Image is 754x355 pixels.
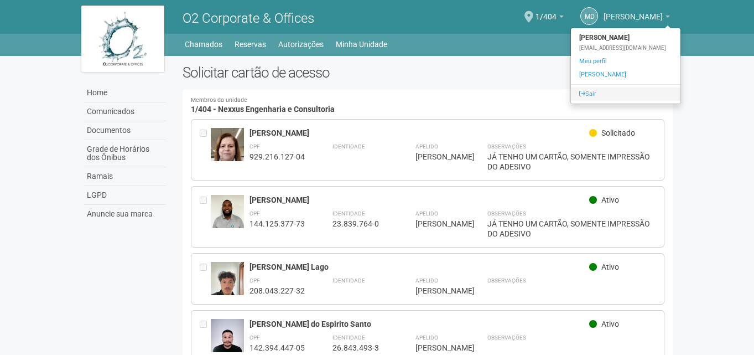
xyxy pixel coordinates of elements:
[571,68,680,81] a: [PERSON_NAME]
[249,335,260,341] strong: CPF
[571,31,680,44] strong: [PERSON_NAME]
[84,167,166,186] a: Ramais
[249,219,305,229] div: 144.125.377-73
[332,343,388,353] div: 26.843.493-3
[84,205,166,223] a: Anuncie sua marca
[571,44,680,52] div: [EMAIL_ADDRESS][DOMAIN_NAME]
[84,84,166,102] a: Home
[249,343,305,353] div: 142.394.447-05
[235,37,266,52] a: Reservas
[332,210,365,217] strong: Identidade
[601,128,635,137] span: Solicitado
[535,2,557,21] span: 1/404
[211,195,244,239] img: user.jpg
[604,2,663,21] span: Michele de Carvalho
[249,286,305,296] div: 208.043.227-32
[415,277,438,284] strong: Apelido
[185,37,222,52] a: Chamados
[200,195,211,239] div: Entre em contato com a Aministração para solicitar o cancelamento ou 2a via
[535,14,564,23] a: 1/404
[84,140,166,167] a: Grade de Horários dos Ônibus
[336,37,387,52] a: Minha Unidade
[487,152,656,172] div: JÁ TENHO UM CARTÃO, SOMENTE IMPRESSÃO DO ADESIVO
[249,128,590,138] div: [PERSON_NAME]
[84,102,166,121] a: Comunicados
[211,128,244,174] img: user.jpg
[84,186,166,205] a: LGPD
[200,319,211,353] div: Entre em contato com a Aministração para solicitar o cancelamento ou 2a via
[249,195,590,205] div: [PERSON_NAME]
[415,286,460,296] div: [PERSON_NAME]
[332,335,365,341] strong: Identidade
[487,219,656,239] div: JÁ TENHO UM CARTÃO, SOMENTE IMPRESSÃO DO ADESIVO
[580,7,598,25] a: Md
[332,143,365,150] strong: Identidade
[415,335,438,341] strong: Apelido
[415,210,438,217] strong: Apelido
[601,263,619,271] span: Ativo
[249,262,590,272] div: [PERSON_NAME] Lago
[278,37,324,52] a: Autorizações
[183,11,314,26] span: O2 Corporate & Offices
[200,128,211,172] div: Entre em contato com a Aministração para solicitar o cancelamento ou 2a via
[191,97,665,114] h4: 1/404 - Nexxus Engenharia e Consultoria
[415,343,460,353] div: [PERSON_NAME]
[332,277,365,284] strong: Identidade
[571,88,680,101] a: Sair
[415,143,438,150] strong: Apelido
[211,262,244,302] img: user.jpg
[183,64,673,81] h2: Solicitar cartão de acesso
[601,195,619,204] span: Ativo
[601,320,619,328] span: Ativo
[487,277,526,284] strong: Observações
[249,277,260,284] strong: CPF
[571,55,680,68] a: Meu perfil
[191,97,665,104] small: Membros da unidade
[487,210,526,217] strong: Observações
[84,121,166,140] a: Documentos
[415,219,460,229] div: [PERSON_NAME]
[487,143,526,150] strong: Observações
[249,143,260,150] strong: CPF
[249,152,305,162] div: 929.216.127-04
[332,219,388,229] div: 23.839.764-0
[604,14,670,23] a: [PERSON_NAME]
[249,319,590,329] div: [PERSON_NAME] do Espirito Santo
[249,210,260,217] strong: CPF
[200,262,211,296] div: Entre em contato com a Aministração para solicitar o cancelamento ou 2a via
[415,152,460,162] div: [PERSON_NAME]
[487,335,526,341] strong: Observações
[81,6,164,72] img: logo.jpg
